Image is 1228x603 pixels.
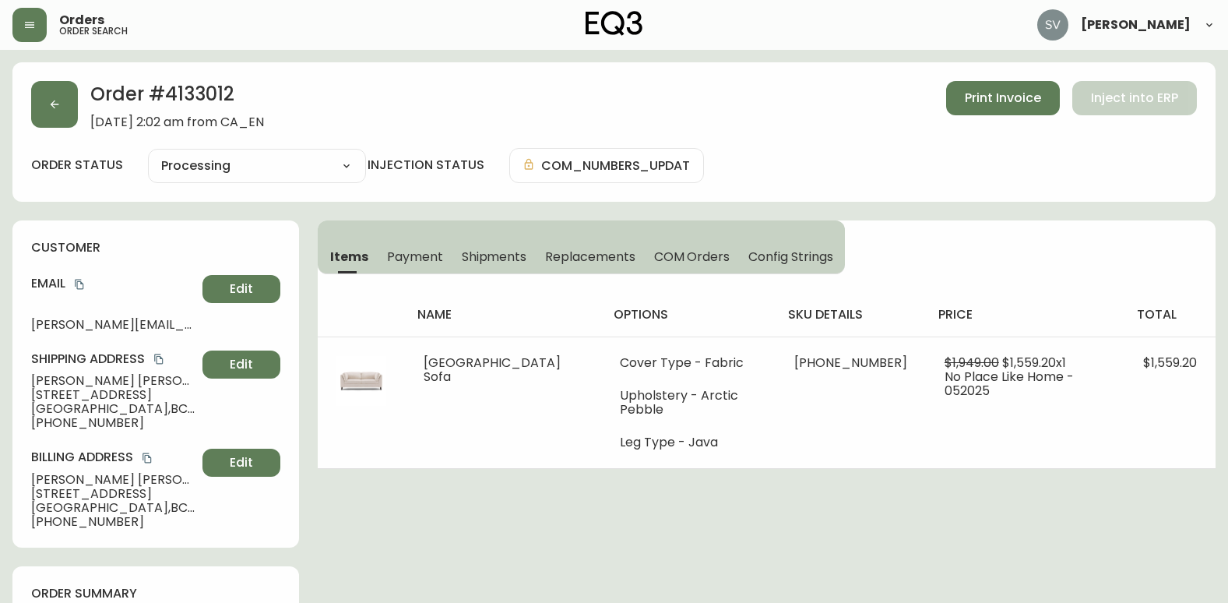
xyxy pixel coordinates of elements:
[1081,19,1191,31] span: [PERSON_NAME]
[202,449,280,477] button: Edit
[1143,354,1197,372] span: $1,559.20
[31,416,196,430] span: [PHONE_NUMBER]
[417,306,589,323] h4: name
[387,249,443,265] span: Payment
[31,501,196,515] span: [GEOGRAPHIC_DATA] , BC , V5L 0A5 , CA
[230,356,253,373] span: Edit
[72,277,87,292] button: copy
[330,249,368,265] span: Items
[90,81,264,115] h2: Order # 4133012
[545,249,635,265] span: Replacements
[202,351,280,379] button: Edit
[620,436,757,450] li: Leg Type - Java
[31,402,196,416] span: [GEOGRAPHIC_DATA] , BC , V5L 0A5 , CA
[946,81,1060,115] button: Print Invoice
[1137,306,1203,323] h4: total
[654,249,730,265] span: COM Orders
[31,449,196,466] h4: Billing Address
[462,249,527,265] span: Shipments
[1037,9,1068,41] img: 0ef69294c49e88f033bcbeb13310b844
[202,275,280,303] button: Edit
[59,26,128,36] h5: order search
[1002,354,1066,372] span: $1,559.20 x 1
[31,275,196,292] h4: Email
[614,306,763,323] h4: options
[938,306,1112,323] h4: price
[151,351,167,367] button: copy
[31,374,196,388] span: [PERSON_NAME] [PERSON_NAME]
[31,388,196,402] span: [STREET_ADDRESS]
[336,356,386,406] img: 08c2ea4f-b015-4a14-a968-e3783b7d16e0.jpg
[424,354,561,386] span: [GEOGRAPHIC_DATA] Sofa
[31,585,280,602] h4: order summary
[586,11,643,36] img: logo
[31,515,196,529] span: [PHONE_NUMBER]
[620,389,757,417] li: Upholstery - Arctic Pebble
[59,14,104,26] span: Orders
[230,454,253,471] span: Edit
[31,487,196,501] span: [STREET_ADDRESS]
[748,249,832,265] span: Config Strings
[965,90,1041,107] span: Print Invoice
[31,157,123,174] label: order status
[945,354,999,372] span: $1,949.00
[31,351,196,368] h4: Shipping Address
[230,280,253,298] span: Edit
[31,473,196,487] span: [PERSON_NAME] [PERSON_NAME]
[90,115,264,129] span: [DATE] 2:02 am from CA_EN
[620,356,757,370] li: Cover Type - Fabric
[31,239,280,256] h4: customer
[945,368,1074,400] span: No Place Like Home - 052025
[788,306,913,323] h4: sku details
[368,157,484,174] h4: injection status
[31,318,196,332] span: [PERSON_NAME][EMAIL_ADDRESS][DOMAIN_NAME]
[139,450,155,466] button: copy
[794,354,907,372] span: [PHONE_NUMBER]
